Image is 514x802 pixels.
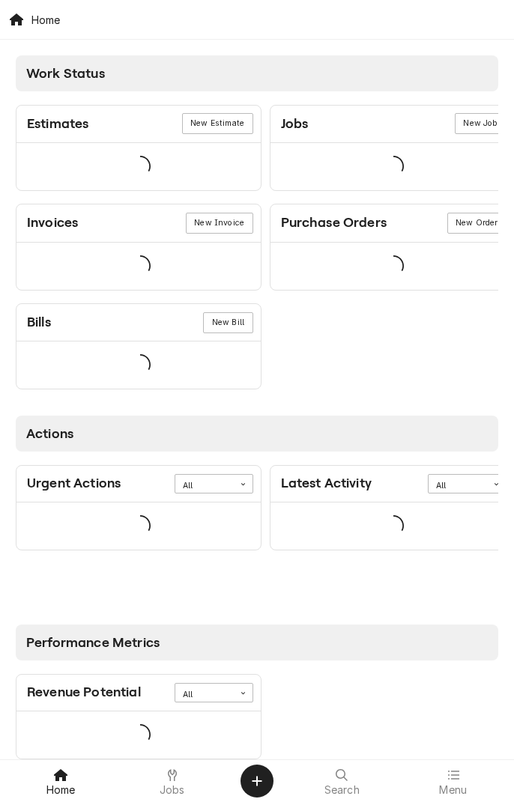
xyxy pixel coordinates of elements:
div: Card Data [16,143,261,190]
span: Work Status [26,66,105,81]
span: Menu [439,784,467,796]
div: Card Header [16,106,261,143]
div: Card Title [281,114,309,134]
div: Card Data [16,711,261,759]
a: New Estimate [182,113,253,134]
div: Card: Bills [16,303,261,389]
div: Card Column: Actions [8,408,507,617]
span: Loading... [130,250,151,282]
div: Card Column Content [16,452,498,609]
span: Loading... [130,719,151,750]
div: Card Title [281,473,372,493]
span: Loading... [383,151,404,182]
span: Search [324,784,360,796]
div: Card Data Filter Control [175,683,253,702]
span: Actions [26,426,73,441]
div: Card Column Content [16,91,498,400]
div: Card: Urgent Actions [16,465,261,550]
a: New Order [447,213,507,234]
div: Card: Estimates [16,105,261,191]
div: Card Link Button [182,113,253,134]
div: Card Data [16,341,261,389]
div: Card Link Button [186,213,253,234]
a: Menu [399,763,509,799]
div: All [183,689,226,701]
div: Card Title [281,213,387,233]
div: Card Data [16,243,261,290]
div: Card Header [16,204,261,242]
span: Home [46,784,76,796]
span: Loading... [130,510,151,541]
div: All [183,480,226,492]
a: Jobs [118,763,228,799]
a: New Invoice [186,213,253,234]
div: Card Title [27,114,88,134]
div: Card Data Filter Control [428,474,507,493]
div: Card Column Header [16,55,498,91]
div: Card Link Button [447,213,507,234]
div: Card Column Header [16,416,498,452]
div: Card Link Button [455,113,507,134]
a: Search [287,763,397,799]
span: Loading... [383,250,404,282]
div: Card Header [16,304,261,341]
div: Card Data [16,502,261,550]
div: Card Title [27,682,141,702]
div: Card Title [27,213,78,233]
div: Card: Revenue Potential [16,674,261,759]
span: Jobs [160,784,185,796]
div: Card: Invoices [16,204,261,290]
div: Card Title [27,473,121,493]
div: Card Data Filter Control [175,474,253,493]
div: Card Header [16,466,261,502]
div: All [436,480,480,492]
button: Create Object [241,765,273,798]
span: Loading... [383,510,404,541]
span: Performance Metrics [26,635,160,650]
a: Home [6,763,116,799]
div: Card Link Button [203,312,253,333]
a: New Job [455,113,507,134]
span: Loading... [130,151,151,182]
span: Loading... [130,350,151,381]
a: New Bill [203,312,253,333]
div: Card Header [16,675,261,711]
div: Card Title [27,312,51,332]
div: Card Column Header [16,625,498,660]
div: Card Column: Work Status [8,48,507,408]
